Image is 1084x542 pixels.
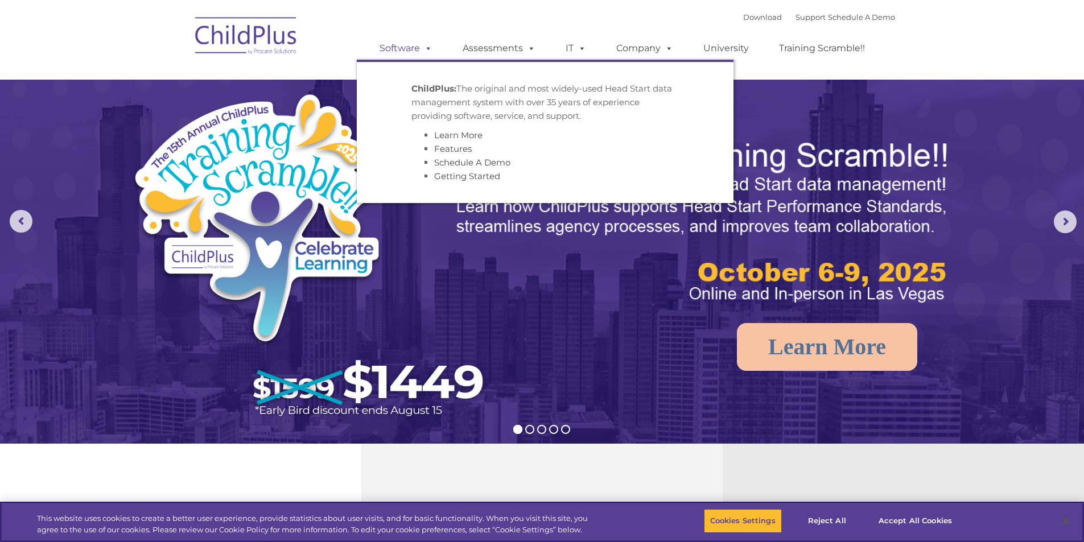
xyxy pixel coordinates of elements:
[411,82,679,123] p: The original and most widely-used Head Start data management system with over 35 years of experie...
[434,171,500,181] a: Getting Started
[434,157,510,168] a: Schedule A Demo
[451,37,547,60] a: Assessments
[704,509,782,533] button: Cookies Settings
[411,83,456,94] strong: ChildPlus:
[792,509,863,533] button: Reject All
[37,513,596,535] div: This website uses cookies to create a better user experience, provide statistics about user visit...
[872,509,958,533] button: Accept All Cookies
[692,37,760,60] a: University
[368,37,444,60] a: Software
[737,323,917,371] a: Learn More
[189,9,303,66] img: ChildPlus by Procare Solutions
[828,13,895,22] a: Schedule A Demo
[434,130,483,140] a: Learn More
[796,13,826,22] a: Support
[743,13,782,22] a: Download
[158,75,193,84] span: Last name
[554,37,597,60] a: IT
[158,122,207,130] span: Phone number
[768,37,876,60] a: Training Scramble!!
[1053,508,1078,533] button: Close
[743,13,895,22] font: |
[434,143,472,154] a: Features
[605,37,685,60] a: Company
